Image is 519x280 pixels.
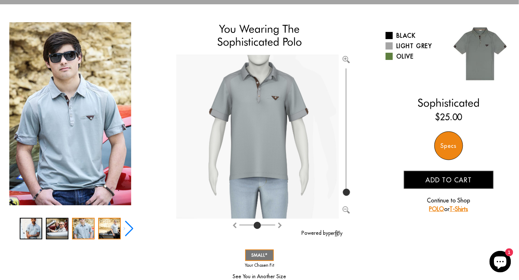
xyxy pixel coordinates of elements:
div: Specs [434,131,463,160]
h1: You Wearing The Sophisticated Polo [176,22,343,48]
img: Zoom out [343,206,350,214]
a: Powered by [302,230,343,236]
img: Brand%2fOtero%2f10004-v2-R%2f54%2f5-S%2fAv%2f29df41c6-7dea-11ea-9f6a-0e35f21fd8c2%2fLight+Grey%2f... [176,55,339,219]
div: 4 / 5 [98,218,121,239]
inbox-online-store-chat: Shopify online store chat [487,251,513,274]
span: Add to cart [426,176,472,184]
button: Zoom in [343,55,350,62]
img: 018.jpg [449,22,512,85]
div: 1 / 5 [20,218,42,239]
img: 10004-04_Lifestyle_7_1024x1024_2x_f3f0fa95-7447-4be0-9d37-680d7cd132d4_340x.jpg [9,22,131,205]
div: Next slide [124,221,133,237]
img: Rotate clockwise [232,223,238,228]
div: 3 / 5 [72,218,95,239]
button: Zoom out [343,205,350,212]
a: Black [386,31,443,40]
ins: $25.00 [435,111,462,123]
a: Olive [386,52,443,61]
img: Zoom in [343,56,350,63]
span: SMALL [251,252,268,258]
button: Rotate clockwise [232,220,238,229]
a: POLO [429,205,444,213]
button: Add to cart [404,171,494,189]
img: perfitly-logo_73ae6c82-e2e3-4a36-81b1-9e913f6ac5a1.png [329,230,343,237]
div: 2 / 5 [46,218,68,239]
button: Rotate counter clockwise [277,220,283,229]
a: T-Shirts [450,205,468,213]
img: Rotate counter clockwise [277,223,283,228]
div: 3 / 5 [7,22,133,205]
p: Continue to Shop or [404,196,494,213]
a: Light Grey [386,42,443,50]
a: SMALL [245,249,274,261]
h2: Sophisticated [386,96,512,109]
